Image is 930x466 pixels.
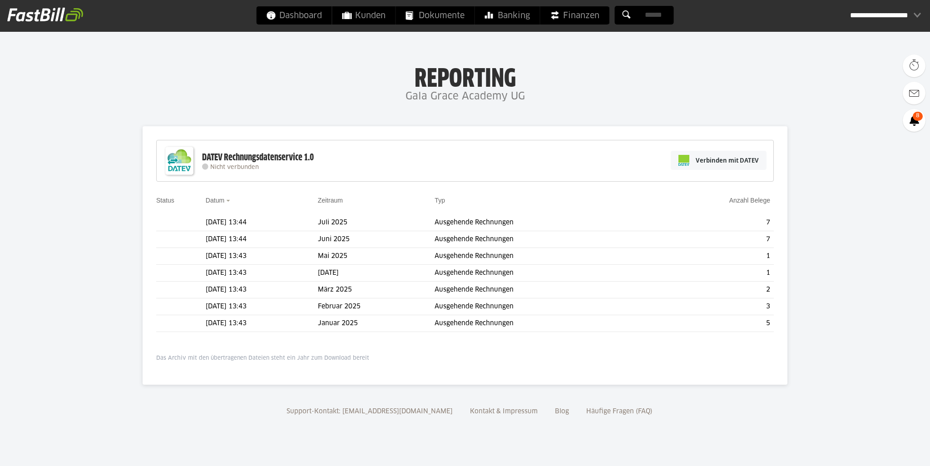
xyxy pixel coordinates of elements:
td: 7 [651,231,774,248]
div: DATEV Rechnungsdatenservice 1.0 [202,152,314,164]
td: [DATE] 13:43 [206,282,318,298]
a: Dashboard [257,6,332,25]
p: Das Archiv mit den übertragenen Dateien steht ein Jahr zum Download bereit [156,355,774,362]
td: Ausgehende Rechnungen [435,231,651,248]
span: Verbinden mit DATEV [696,156,759,165]
span: Banking [485,6,530,25]
a: Dokumente [396,6,475,25]
td: 3 [651,298,774,315]
td: [DATE] 13:43 [206,265,318,282]
td: [DATE] 13:44 [206,231,318,248]
td: [DATE] [318,265,435,282]
td: 1 [651,265,774,282]
a: Häufige Fragen (FAQ) [583,408,656,415]
span: 8 [913,112,923,121]
iframe: Öffnet ein Widget, in dem Sie weitere Informationen finden [860,439,921,461]
td: Ausgehende Rechnungen [435,315,651,332]
td: 7 [651,214,774,231]
td: Ausgehende Rechnungen [435,282,651,298]
img: sort_desc.gif [226,200,232,202]
td: Ausgehende Rechnungen [435,265,651,282]
a: Status [156,197,174,204]
td: 1 [651,248,774,265]
td: Januar 2025 [318,315,435,332]
td: 2 [651,282,774,298]
td: März 2025 [318,282,435,298]
td: [DATE] 13:44 [206,214,318,231]
td: Mai 2025 [318,248,435,265]
td: Ausgehende Rechnungen [435,298,651,315]
a: Kontakt & Impressum [467,408,541,415]
td: Ausgehende Rechnungen [435,214,651,231]
span: Dokumente [406,6,465,25]
td: [DATE] 13:43 [206,298,318,315]
h1: Reporting [91,64,839,88]
td: [DATE] 13:43 [206,315,318,332]
span: Kunden [342,6,386,25]
a: Finanzen [540,6,609,25]
a: Anzahl Belege [729,197,770,204]
span: Finanzen [550,6,599,25]
img: DATEV-Datenservice Logo [161,143,198,179]
a: Banking [475,6,540,25]
a: Blog [552,408,572,415]
span: Dashboard [267,6,322,25]
a: Datum [206,197,224,204]
a: Typ [435,197,445,204]
td: [DATE] 13:43 [206,248,318,265]
a: Verbinden mit DATEV [671,151,767,170]
td: Juli 2025 [318,214,435,231]
img: fastbill_logo_white.png [7,7,83,22]
span: Nicht verbunden [210,164,259,170]
td: Juni 2025 [318,231,435,248]
td: 5 [651,315,774,332]
a: Support-Kontakt: [EMAIL_ADDRESS][DOMAIN_NAME] [283,408,456,415]
td: Februar 2025 [318,298,435,315]
td: Ausgehende Rechnungen [435,248,651,265]
a: 8 [903,109,925,132]
a: Zeitraum [318,197,343,204]
img: pi-datev-logo-farbig-24.svg [678,155,689,166]
a: Kunden [332,6,396,25]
